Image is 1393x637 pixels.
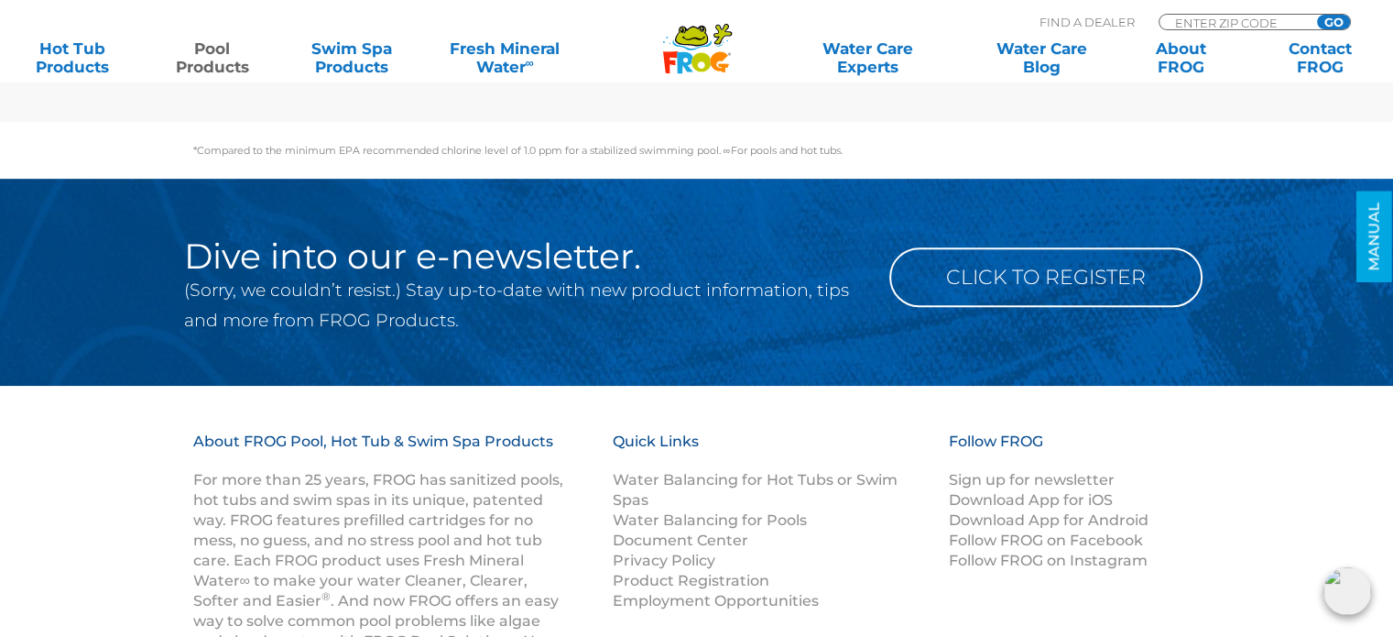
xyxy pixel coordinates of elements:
a: AboutFROG [1126,39,1235,76]
p: *Compared to the minimum EPA recommended chlorine level of 1.0 ppm for a stabilized swimming pool... [193,145,1201,156]
a: Download App for iOS [948,491,1112,509]
input: Zip Code Form [1173,15,1297,30]
a: Follow FROG on Facebook [948,532,1142,549]
input: GO [1317,15,1350,29]
a: Water Balancing for Pools [613,511,807,529]
a: Product Registration [613,572,769,589]
p: (Sorry, we couldn’t resist.) Stay up-to-date with new product information, tips and more from FRO... [184,275,862,335]
a: Fresh MineralWater∞ [437,39,572,76]
p: Find A Dealer [1039,14,1135,30]
a: Water CareExperts [779,39,956,76]
a: MANUAL [1356,192,1392,282]
a: Swim SpaProducts [298,39,406,76]
a: ContactFROG [1267,39,1375,76]
sup: ∞ [525,56,533,70]
h3: Follow FROG [948,432,1177,470]
a: Hot TubProducts [18,39,126,76]
h3: Quick Links [613,432,926,470]
a: Sign up for newsletter [948,471,1114,489]
a: Privacy Policy [613,552,715,569]
a: Water Balancing for Hot Tubs or Swim Spas [613,471,898,509]
a: Follow FROG on Instagram [948,552,1147,569]
a: Document Center [613,532,748,549]
a: Water CareBlog [987,39,1095,76]
a: PoolProducts [158,39,266,76]
img: openIcon [1323,567,1371,615]
a: Employment Opportunities [613,592,819,610]
h2: Dive into our e-newsletter. [184,238,862,275]
a: Click to Register [889,247,1203,307]
a: Download App for Android [948,511,1148,529]
sup: ® [321,589,331,603]
h3: About FROG Pool, Hot Tub & Swim Spa Products [193,432,567,470]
